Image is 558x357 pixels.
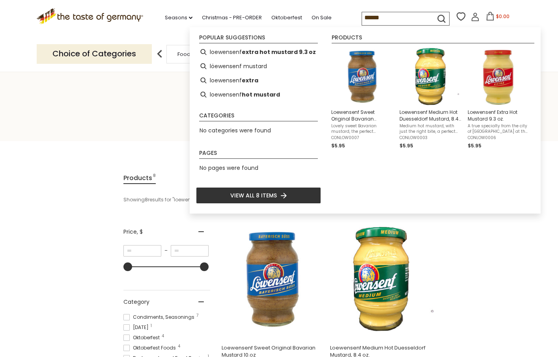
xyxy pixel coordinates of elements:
a: Loewensenf Sweet Original Bavarian Mustard 10.ozLovely sweet Bavarian mustard, the perfect comple... [331,48,393,150]
li: Popular suggestions [199,35,318,43]
span: View all 8 items [230,191,277,200]
li: loewensenf hot mustard [196,87,321,102]
img: previous arrow [152,46,168,62]
a: Food By Category [177,51,223,57]
span: $5.95 [399,142,413,149]
span: No categories were found [200,126,271,134]
img: Lowensenf Medium Mustard [402,48,459,105]
span: CONLOW0007 [331,135,393,141]
span: A true specialty from the city of [GEOGRAPHIC_DATA] at the [GEOGRAPHIC_DATA]. This hot to very ho... [468,123,530,134]
a: Oktoberfest [271,13,302,22]
span: – [161,247,171,254]
img: Lowensenf Medium Mustard [329,227,433,331]
span: $5.95 [331,142,345,149]
li: Loewensenf Sweet Original Bavarian Mustard 10.oz [328,45,396,153]
span: 1 [151,324,152,328]
li: View all 8 items [196,187,321,204]
b: 8 [145,196,148,203]
b: extra [242,76,258,85]
span: Medium hot mustard, with just the right bite, a perfect complement to Frankfurter sausages. A spe... [399,123,461,134]
span: Oktoberfest [123,334,162,341]
div: Showing results for " " [123,193,315,206]
li: Products [332,35,534,43]
li: löewensenf mustard [196,59,321,73]
span: Loewensenf Medium Hot Duesseldorf Mustard, 8.4 oz. [399,109,461,122]
li: Categories [199,113,318,121]
li: loewensenf extra [196,73,321,87]
input: Maximum value [171,245,209,257]
a: Christmas - PRE-ORDER [202,13,262,22]
span: Condiments, Seasonings [123,314,197,321]
span: 4 [178,344,180,348]
span: Loewensenf Sweet Original Bavarian Mustard 10.oz [331,109,393,122]
li: Loewensenf Extra Hot Mustard 9.3 oz. [465,45,533,153]
img: Lowensenf Extra Hot Mustard [470,48,527,105]
span: , $ [137,228,143,236]
span: 7 [196,314,198,318]
span: No pages were found [200,164,258,172]
span: Lovely sweet Bavarian mustard, the perfect complement to [PERSON_NAME], Bratwurst and Pretzels. A... [331,123,393,134]
li: Pages [199,150,318,159]
li: loewensenf extra hot mustard 9.3 oz [196,45,321,59]
li: Loewensenf Medium Hot Duesseldorf Mustard, 8.4 oz. [396,45,465,153]
span: CONLOW0003 [399,135,461,141]
a: Lowensenf Extra Hot MustardLoewensenf Extra Hot Mustard 9.3 oz.A true specialty from the city of ... [468,48,530,150]
div: Instant Search Results [190,27,541,214]
span: 8 [153,173,156,183]
img: Loewensenf Sweet Original Bavarian Mustard 10.oz [220,227,325,331]
span: Price [123,228,143,236]
span: [DATE] [123,324,151,331]
a: Seasons [165,13,192,22]
span: $0.00 [496,13,509,20]
a: On Sale [312,13,332,22]
button: $0.00 [481,12,515,24]
h1: Search results [24,108,534,125]
span: Loewensenf Extra Hot Mustard 9.3 oz. [468,109,530,122]
p: Choice of Categories [37,44,152,63]
span: CONLOW0006 [468,135,530,141]
span: 4 [162,334,164,338]
b: extra hot mustard 9.3 oz [242,48,316,57]
a: Lowensenf Medium MustardLoewensenf Medium Hot Duesseldorf Mustard, 8.4 oz.Medium hot mustard, wit... [399,48,461,150]
input: Minimum value [123,245,161,257]
span: Category [123,298,149,306]
span: $5.95 [468,142,481,149]
b: hot mustard [242,90,280,99]
a: View Products Tab [123,173,156,184]
span: Oktoberfest Foods [123,344,178,351]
